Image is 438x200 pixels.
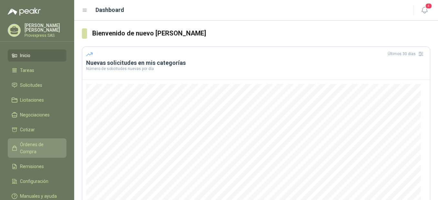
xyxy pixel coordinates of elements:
span: Negociaciones [20,111,50,118]
p: Número de solicitudes nuevas por día [86,67,426,71]
p: [PERSON_NAME] [PERSON_NAME] [25,23,66,32]
span: Manuales y ayuda [20,193,57,200]
span: Licitaciones [20,96,44,104]
a: Licitaciones [8,94,66,106]
div: Últimos 30 días [388,49,426,59]
a: Remisiones [8,160,66,173]
p: Provexpress SAS [25,34,66,37]
h3: Bienvenido de nuevo [PERSON_NAME] [92,28,430,38]
span: Solicitudes [20,82,42,89]
span: Configuración [20,178,48,185]
a: Negociaciones [8,109,66,121]
h3: Nuevas solicitudes en mis categorías [86,59,426,67]
span: Cotizar [20,126,35,133]
img: Logo peakr [8,8,41,15]
button: 4 [419,5,430,16]
a: Inicio [8,49,66,62]
a: Cotizar [8,124,66,136]
a: Solicitudes [8,79,66,91]
h1: Dashboard [95,5,124,15]
span: Inicio [20,52,30,59]
span: Remisiones [20,163,44,170]
span: Órdenes de Compra [20,141,60,155]
span: Tareas [20,67,34,74]
a: Órdenes de Compra [8,138,66,158]
a: Configuración [8,175,66,187]
span: 4 [425,3,432,9]
a: Tareas [8,64,66,76]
